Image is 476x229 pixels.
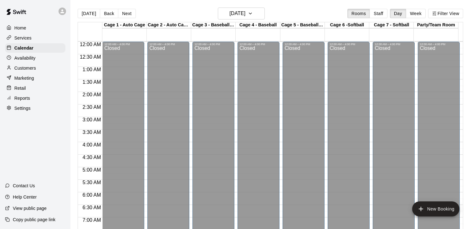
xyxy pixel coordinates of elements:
[81,130,103,135] span: 3:30 AM
[5,83,65,93] a: Retail
[330,43,368,46] div: 12:00 AM – 4:00 PM
[5,23,65,33] a: Home
[325,22,369,28] div: Cage 6 -Softball
[81,142,103,147] span: 4:00 AM
[390,9,406,18] button: Day
[5,53,65,63] a: Availability
[149,43,187,46] div: 12:00 AM – 4:00 PM
[13,216,55,223] p: Copy public page link
[406,9,426,18] button: Week
[81,67,103,72] span: 1:00 AM
[5,33,65,43] a: Services
[14,85,26,91] p: Retail
[81,155,103,160] span: 4:30 AM
[280,22,325,28] div: Cage 5 - Baseball/Softball
[5,63,65,73] a: Customers
[414,22,458,28] div: Party/Team Room
[104,43,142,46] div: 12:00 AM – 4:00 PM
[14,25,26,31] p: Home
[191,22,236,28] div: Cage 3 - Baseball/Hit Trax
[412,201,459,216] button: add
[81,180,103,185] span: 5:30 AM
[369,22,414,28] div: Cage 7 - Softball
[14,35,32,41] p: Services
[81,92,103,97] span: 2:00 AM
[13,194,37,200] p: Help Center
[236,22,280,28] div: Cage 4 - Baseball
[100,9,118,18] button: Back
[81,205,103,210] span: 6:30 AM
[428,9,463,18] button: Filter View
[284,43,323,46] div: 12:00 AM – 4:00 PM
[147,22,191,28] div: Cage 2 - Auto Cage -Hit Trax
[78,42,103,47] span: 12:00 AM
[370,9,387,18] button: Staff
[375,43,413,46] div: 12:00 AM – 4:00 PM
[102,22,147,28] div: Cage 1 - Auto Cage
[13,205,47,211] p: View public page
[239,43,278,46] div: 12:00 AM – 4:00 PM
[14,105,31,111] p: Settings
[5,93,65,103] a: Reports
[81,167,103,173] span: 5:00 AM
[81,217,103,223] span: 7:00 AM
[14,55,36,61] p: Availability
[5,73,65,83] a: Marketing
[81,192,103,198] span: 6:00 AM
[5,104,65,113] a: Settings
[78,54,103,60] span: 12:30 AM
[14,65,36,71] p: Customers
[81,117,103,122] span: 3:00 AM
[13,183,35,189] p: Contact Us
[81,79,103,85] span: 1:30 AM
[14,45,33,51] p: Calendar
[347,9,370,18] button: Rooms
[14,75,34,81] p: Marketing
[218,8,265,19] button: [DATE]
[229,9,245,18] h6: [DATE]
[420,43,458,46] div: 12:00 AM – 4:00 PM
[5,43,65,53] a: Calendar
[118,9,136,18] button: Next
[194,43,233,46] div: 12:00 AM – 4:00 PM
[14,95,30,101] p: Reports
[81,104,103,110] span: 2:30 AM
[78,9,100,18] button: [DATE]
